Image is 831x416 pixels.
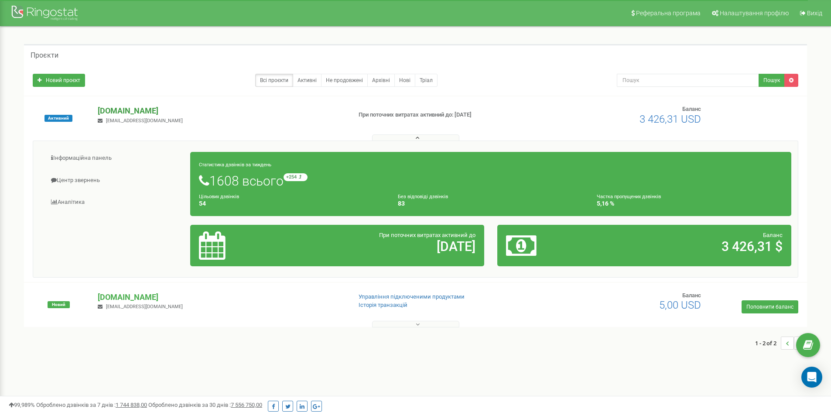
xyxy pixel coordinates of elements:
span: Оброблено дзвінків за 30 днів : [148,402,262,408]
u: 7 556 750,00 [231,402,262,408]
p: При поточних витратах активний до: [DATE] [359,111,540,119]
a: Інформаційна панель [40,148,191,169]
h4: 54 [199,200,385,207]
input: Пошук [617,74,759,87]
h2: 3 426,31 $ [602,239,783,254]
span: Вихід [807,10,822,17]
small: Частка пропущених дзвінків [597,194,661,199]
span: Баланс [682,292,701,299]
a: Активні [293,74,321,87]
span: 99,989% [9,402,35,408]
span: [EMAIL_ADDRESS][DOMAIN_NAME] [106,304,183,309]
a: Історія транзакцій [359,302,407,308]
h4: 83 [398,200,584,207]
span: Налаштування профілю [720,10,789,17]
h2: [DATE] [295,239,475,254]
a: Управління підключеними продуктами [359,293,465,300]
span: 3 426,31 USD [639,113,701,125]
a: Аналiтика [40,192,191,213]
a: Центр звернень [40,170,191,191]
span: Баланс [763,232,783,238]
small: Статистика дзвінків за тиждень [199,162,271,168]
nav: ... [755,328,807,358]
span: 1 - 2 of 2 [755,337,781,350]
span: Баланс [682,106,701,112]
span: 5,00 USD [659,299,701,311]
a: Новий проєкт [33,74,85,87]
h5: Проєкти [31,52,58,59]
span: Новий [48,301,70,308]
p: [DOMAIN_NAME] [98,292,344,303]
span: Реферальна програма [636,10,701,17]
button: Пошук [759,74,785,87]
span: Оброблено дзвінків за 7 днів : [36,402,147,408]
a: Тріал [415,74,438,87]
p: [DOMAIN_NAME] [98,105,344,117]
span: Активний [44,115,72,122]
small: Цільових дзвінків [199,194,239,199]
a: Архівні [367,74,395,87]
h4: 5,16 % [597,200,783,207]
div: Open Intercom Messenger [801,367,822,388]
a: Нові [394,74,415,87]
h1: 1608 всього [199,173,783,188]
span: [EMAIL_ADDRESS][DOMAIN_NAME] [106,118,183,124]
a: Не продовжені [321,74,368,87]
span: При поточних витратах активний до [379,232,475,238]
small: Без відповіді дзвінків [398,194,448,199]
small: +254 [284,173,308,181]
a: Поповнити баланс [742,300,798,313]
u: 1 744 838,00 [116,402,147,408]
a: Всі проєкти [255,74,293,87]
